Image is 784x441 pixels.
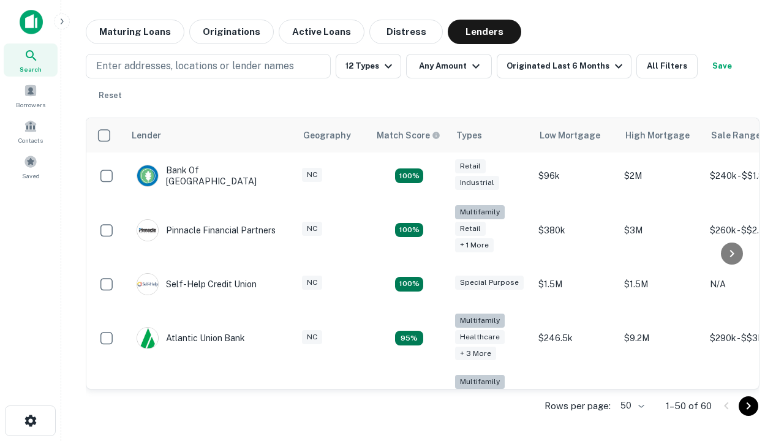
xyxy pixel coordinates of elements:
img: capitalize-icon.png [20,10,43,34]
button: Any Amount [406,54,492,78]
div: Healthcare [455,330,505,344]
th: Low Mortgage [532,118,618,153]
button: 12 Types [336,54,401,78]
span: Borrowers [16,100,45,110]
div: Retail [455,159,486,173]
iframe: Chat Widget [723,304,784,363]
a: Contacts [4,115,58,148]
button: Originations [189,20,274,44]
div: Sale Range [711,128,761,143]
td: $380k [532,199,618,261]
td: $3M [618,199,704,261]
img: picture [137,220,158,241]
a: Search [4,43,58,77]
div: Industrial [455,176,499,190]
div: NC [302,168,322,182]
th: Geography [296,118,369,153]
th: High Mortgage [618,118,704,153]
div: Multifamily [455,314,505,328]
div: NC [302,222,322,236]
p: Enter addresses, locations or lender names [96,59,294,73]
div: + 1 more [455,238,494,252]
img: picture [137,165,158,186]
div: Low Mortgage [540,128,600,143]
img: picture [137,274,158,295]
div: + 3 more [455,347,496,361]
div: Geography [303,128,351,143]
td: $246k [532,369,618,431]
div: The Fidelity Bank [137,389,236,411]
td: $96k [532,153,618,199]
td: $9.2M [618,307,704,369]
div: NC [302,330,322,344]
a: Saved [4,150,58,183]
div: Matching Properties: 11, hasApolloMatch: undefined [395,277,423,292]
span: Search [20,64,42,74]
button: Originated Last 6 Months [497,54,631,78]
div: Self-help Credit Union [137,273,257,295]
button: Lenders [448,20,521,44]
button: Maturing Loans [86,20,184,44]
div: Special Purpose [455,276,524,290]
span: Contacts [18,135,43,145]
a: Borrowers [4,79,58,112]
div: Atlantic Union Bank [137,327,245,349]
button: Reset [91,83,130,108]
span: Saved [22,171,40,181]
div: Pinnacle Financial Partners [137,219,276,241]
div: Lender [132,128,161,143]
button: Go to next page [739,396,758,416]
div: NC [302,276,322,290]
div: Matching Properties: 15, hasApolloMatch: undefined [395,168,423,183]
div: High Mortgage [625,128,690,143]
div: Types [456,128,482,143]
div: Multifamily [455,205,505,219]
td: $1.5M [618,261,704,307]
th: Capitalize uses an advanced AI algorithm to match your search with the best lender. The match sco... [369,118,449,153]
div: Originated Last 6 Months [507,59,626,73]
div: Matching Properties: 17, hasApolloMatch: undefined [395,223,423,238]
div: Retail [455,222,486,236]
div: Bank Of [GEOGRAPHIC_DATA] [137,165,284,187]
th: Lender [124,118,296,153]
td: $3.2M [618,369,704,431]
button: All Filters [636,54,698,78]
button: Active Loans [279,20,364,44]
td: $246.5k [532,307,618,369]
div: 50 [616,397,646,415]
img: picture [137,328,158,349]
div: Matching Properties: 9, hasApolloMatch: undefined [395,331,423,345]
p: Rows per page: [545,399,611,413]
td: $1.5M [532,261,618,307]
div: Capitalize uses an advanced AI algorithm to match your search with the best lender. The match sco... [377,129,440,142]
h6: Match Score [377,129,438,142]
p: 1–50 of 60 [666,399,712,413]
button: Enter addresses, locations or lender names [86,54,331,78]
button: Distress [369,20,443,44]
button: Save your search to get updates of matches that match your search criteria. [703,54,742,78]
div: Multifamily [455,375,505,389]
th: Types [449,118,532,153]
td: $2M [618,153,704,199]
